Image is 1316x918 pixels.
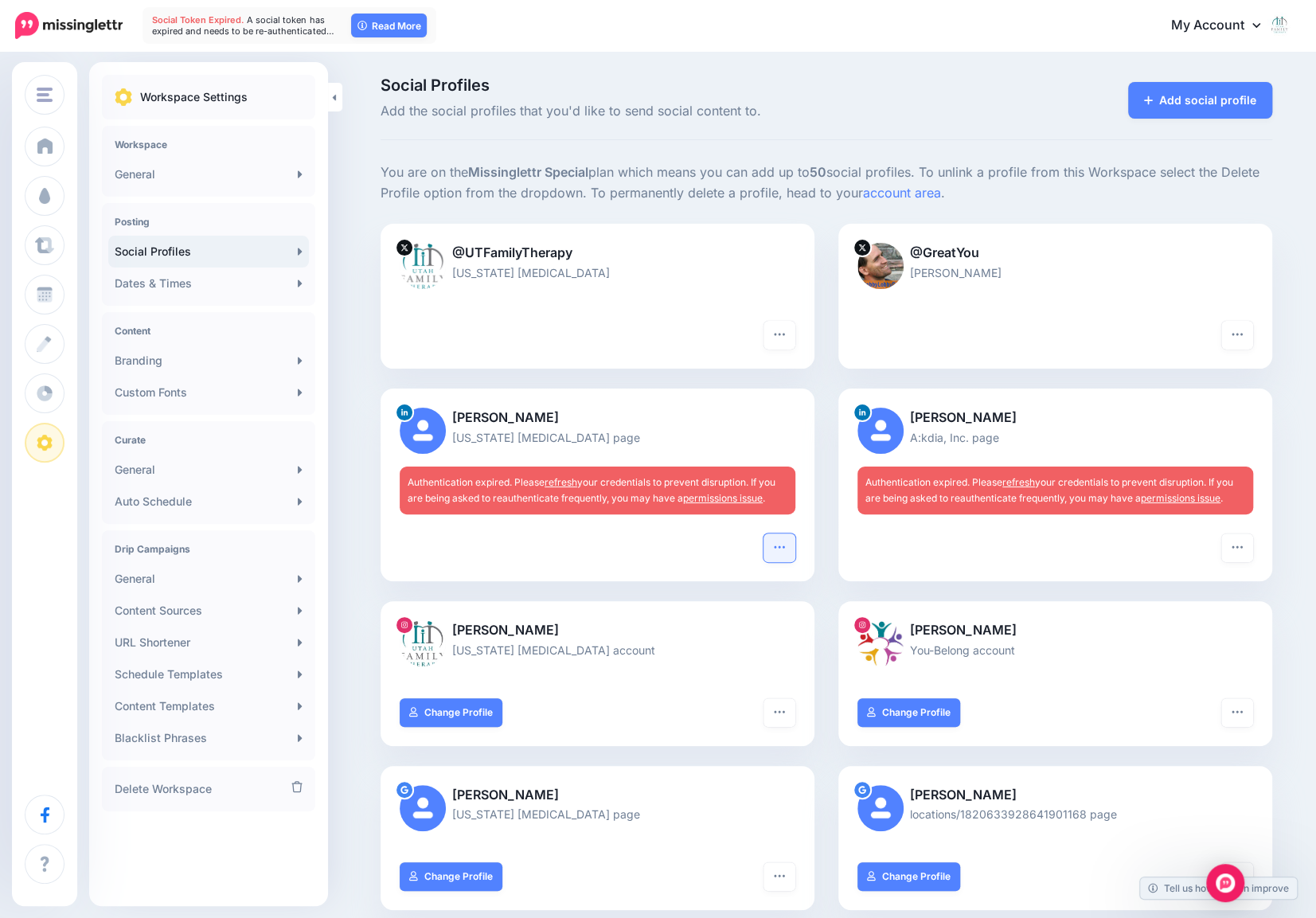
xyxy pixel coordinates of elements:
[37,88,53,102] img: menu.png
[1128,82,1272,119] a: Add social profile
[810,164,826,180] b: 50
[857,785,1253,806] p: [PERSON_NAME]
[1141,492,1220,504] a: permissions issue
[857,243,1253,264] p: @GreatYou
[381,77,967,93] span: Social Profiles
[400,641,795,659] p: [US_STATE] [MEDICAL_DATA] account
[15,12,123,39] img: Missinglettr
[857,620,1253,641] p: [PERSON_NAME]
[857,805,1253,823] p: locations/1820633928641901168 page
[400,243,446,289] img: 5vUJhzGR-78216.jpg
[857,408,1253,428] p: [PERSON_NAME]
[1206,864,1244,902] div: Open Intercom Messenger
[351,14,427,37] a: Read More
[863,185,941,201] a: account area
[400,620,795,641] p: [PERSON_NAME]
[400,785,446,831] img: user_default_image.png
[400,428,795,447] p: [US_STATE] [MEDICAL_DATA] page
[108,563,309,595] a: General
[865,476,1233,504] span: Authentication expired. Please your credentials to prevent disruption. If you are being asked to ...
[115,139,303,150] h4: Workspace
[115,88,132,106] img: settings.png
[400,805,795,823] p: [US_STATE] [MEDICAL_DATA] page
[857,428,1253,447] p: A:kdia, Inc. page
[108,377,309,408] a: Custom Fonts
[400,243,795,264] p: @UTFamilyTherapy
[857,264,1253,282] p: [PERSON_NAME]
[152,14,244,25] span: Social Token Expired.
[400,264,795,282] p: [US_STATE] [MEDICAL_DATA]
[1140,877,1297,899] a: Tell us how we can improve
[115,216,303,228] h4: Posting
[152,14,334,37] span: A social token has expired and needs to be re-authenticated…
[115,434,303,446] h4: Curate
[108,486,309,518] a: Auto Schedule
[857,408,904,454] img: user_default_image.png
[683,492,763,504] a: permissions issue
[108,722,309,754] a: Blacklist Phrases
[108,236,309,268] a: Social Profiles
[857,862,960,891] a: Change Profile
[115,543,303,555] h4: Drip Campaigns
[140,88,248,107] p: Workspace Settings
[108,690,309,722] a: Content Templates
[1002,476,1035,488] a: refresh
[108,345,309,377] a: Branding
[381,162,1272,204] p: You are on the plan which means you can add up to social profiles. To unlink a profile from this ...
[857,785,904,831] img: user_default_image.png
[108,158,309,190] a: General
[468,164,588,180] b: Missinglettr Special
[108,595,309,627] a: Content Sources
[400,408,795,428] p: [PERSON_NAME]
[400,862,502,891] a: Change Profile
[108,658,309,690] a: Schedule Templates
[857,243,904,289] img: fVZie691-86167.png
[108,268,309,299] a: Dates & Times
[545,476,577,488] a: refresh
[108,627,309,658] a: URL Shortener
[408,476,775,504] span: Authentication expired. Please your credentials to prevent disruption. If you are being asked to ...
[400,785,795,806] p: [PERSON_NAME]
[857,620,904,666] img: 377795449_833478124884396_916142562970522391_n-bsa150499.jpg
[381,101,967,122] span: Add the social profiles that you'd like to send social content to.
[857,641,1253,659] p: You-Belong account
[400,620,446,666] img: 30603833_1937623223126810_8781860703179898880_n-bsa135489.jpg
[108,454,309,486] a: General
[108,773,309,805] a: Delete Workspace
[1155,6,1292,45] a: My Account
[115,325,303,337] h4: Content
[400,408,446,454] img: user_default_image.png
[400,698,502,727] a: Change Profile
[857,698,960,727] a: Change Profile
